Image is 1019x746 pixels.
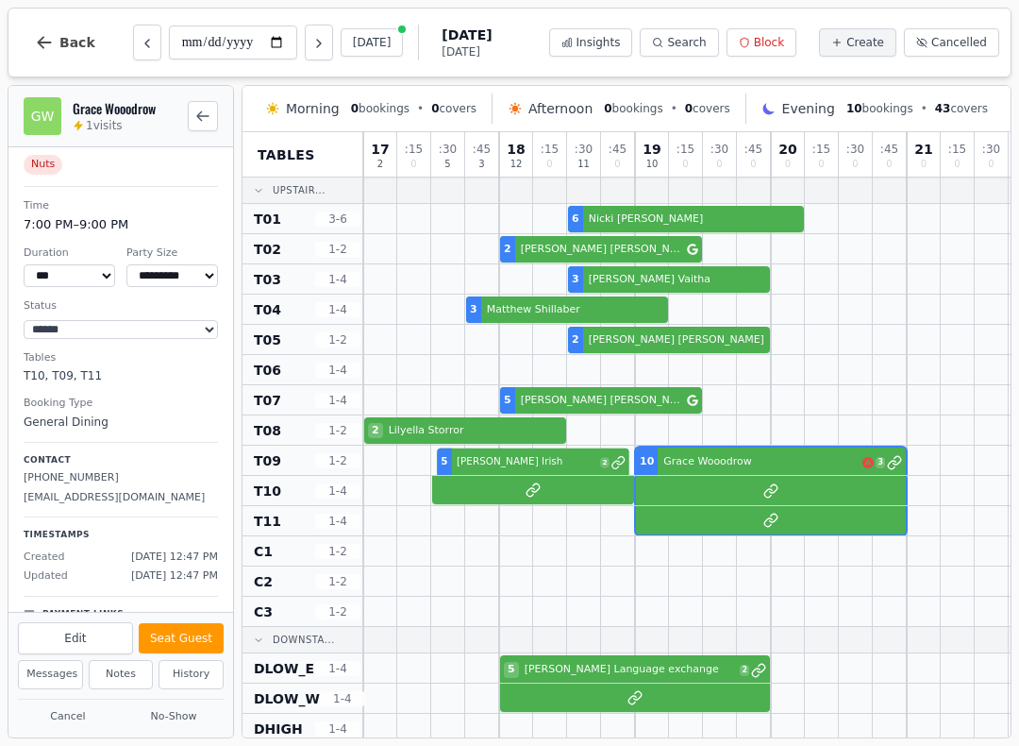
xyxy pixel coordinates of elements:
span: DLOW_E [254,659,314,678]
span: 1 - 2 [315,604,360,619]
span: 5 [444,160,450,169]
span: bookings [604,101,662,116]
h2: Grace Wooodrow [73,99,176,118]
span: 1 - 4 [315,363,360,378]
button: Next day [305,25,333,60]
span: 2 [601,457,610,467]
button: Create [819,28,896,57]
button: Back to bookings list [188,101,218,131]
span: DHIGH [254,720,303,738]
span: Lilyella Storror [385,423,562,439]
dd: T10, T09, T11 [24,367,218,384]
span: : 30 [982,144,1000,155]
span: 1 - 4 [315,721,360,737]
span: 2 [572,332,579,348]
span: 10 [646,160,659,169]
span: : 15 [541,144,559,155]
span: Morning [286,99,340,118]
svg: Allergens: Nuts [862,457,874,468]
span: • [921,101,927,116]
span: bookings [351,101,409,116]
p: Timestamps [24,529,218,542]
span: 0 [785,160,791,169]
span: Afternoon [528,99,593,118]
span: 3 [478,160,484,169]
dt: Time [24,198,218,214]
span: 1 - 4 [320,691,365,706]
span: [PERSON_NAME] Irish [453,455,599,470]
dt: Tables [24,350,218,366]
span: T10 [254,482,281,500]
span: Tables [258,145,315,164]
span: 1 - 4 [315,302,360,317]
span: : 45 [744,144,762,155]
span: 10 [846,102,862,115]
span: 0 [921,160,927,169]
span: C1 [254,542,273,561]
span: bookings [846,101,913,116]
span: DLOW_W [254,689,320,708]
button: No-Show [124,705,224,729]
p: Payment Links [42,608,124,621]
span: covers [685,101,730,116]
span: 2 [377,160,383,169]
span: 5 [441,455,447,470]
p: [PHONE_NUMBER] [24,470,218,486]
span: 3 - 6 [315,212,360,227]
span: Search [667,35,706,50]
span: • [671,101,677,116]
span: 10 [640,454,654,470]
button: Insights [549,28,633,57]
span: 5 [504,662,519,678]
span: : 30 [710,144,728,155]
span: covers [935,101,988,116]
span: C3 [254,602,273,621]
button: Cancel [18,705,118,729]
span: 17 [371,143,389,156]
span: 0 [546,160,552,169]
dt: Party Size [126,246,218,262]
span: [PERSON_NAME] [PERSON_NAME] [517,393,685,409]
span: Cancelled [931,35,987,50]
span: Nicki [PERSON_NAME] [585,212,800,228]
span: 18 [507,143,525,156]
span: T05 [254,331,281,349]
span: [PERSON_NAME] [PERSON_NAME] [517,242,685,258]
span: 1 - 4 [315,483,360,499]
svg: Google booking [687,395,698,406]
span: T11 [254,512,281,531]
span: 0 [685,102,693,115]
span: [DATE] [442,44,492,59]
span: C2 [254,572,273,591]
span: : 15 [405,144,423,155]
span: 1 visits [86,118,123,133]
span: 2 [368,423,383,439]
dt: Status [24,298,218,314]
span: 0 [431,102,439,115]
span: : 45 [473,144,491,155]
span: T03 [254,270,281,289]
span: 0 [886,160,892,169]
svg: Google booking [687,244,698,255]
span: : 15 [677,144,694,155]
span: T02 [254,240,281,259]
span: 1 - 4 [315,661,360,676]
button: Back [20,20,110,65]
span: [DATE] [442,25,492,44]
dd: General Dining [24,414,218,431]
button: Search [640,28,718,57]
span: [PERSON_NAME] Vaitha [585,272,766,288]
span: : 15 [948,144,966,155]
span: Evening [782,99,835,118]
span: covers [431,101,476,116]
span: 1 - 2 [315,332,360,348]
span: 0 [716,160,722,169]
span: : 30 [846,144,864,155]
span: [DATE] 12:47 PM [131,550,218,566]
button: Previous day [133,25,161,60]
span: 0 [351,102,359,115]
span: 0 [604,102,611,115]
span: 1 - 4 [315,393,360,408]
span: Created [24,550,65,566]
span: 0 [614,160,620,169]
